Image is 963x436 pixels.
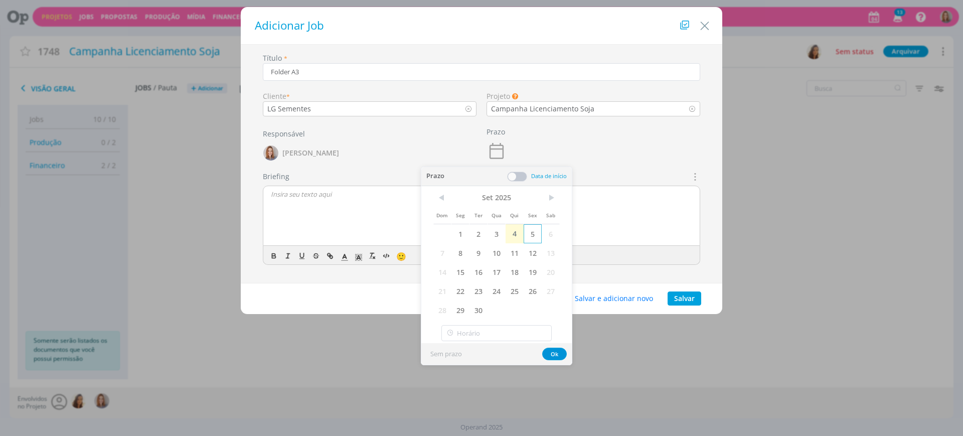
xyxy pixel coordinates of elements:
button: Ok [542,348,567,360]
span: > [542,190,560,205]
span: 10 [488,243,506,262]
span: Qua [488,205,506,224]
button: A[PERSON_NAME] [263,143,340,163]
span: Sab [542,205,560,224]
span: 2 [469,224,488,243]
span: 17 [488,262,506,281]
span: 21 [433,281,451,301]
span: 24 [488,281,506,301]
button: Close [697,14,712,34]
div: LG Sementes [267,103,313,114]
div: Campanha Licenciamento Soja [487,103,596,114]
label: Responsável [263,128,305,139]
span: < [433,190,451,205]
span: 16 [469,262,488,281]
span: 1 [451,224,469,243]
span: Data de início [531,172,567,180]
span: 27 [542,281,560,301]
button: 🙂 [394,250,408,262]
span: 9 [469,243,488,262]
label: Prazo [487,126,505,137]
h1: Adicionar Job [251,17,712,34]
span: 4 [506,224,524,243]
div: Campanha Licenciamento Soja [491,103,596,114]
span: 23 [469,281,488,301]
span: Cor de Fundo [352,250,366,262]
span: 8 [451,243,469,262]
span: 29 [451,301,469,320]
span: 14 [433,262,451,281]
span: 18 [506,262,524,281]
span: 13 [542,243,560,262]
button: Salvar e adicionar novo [568,292,660,306]
span: 30 [469,301,488,320]
div: Projeto [487,91,700,101]
button: Salvar [668,292,701,306]
span: Prazo [426,171,444,182]
span: 19 [524,262,542,281]
span: 🙂 [396,251,406,262]
span: 7 [433,243,451,262]
span: Ter [469,205,488,224]
div: Cliente [263,91,476,101]
span: [PERSON_NAME] [282,150,339,157]
span: 12 [524,243,542,262]
div: dialog [241,7,722,314]
label: Título [263,53,282,63]
div: LG Sementes [263,103,313,114]
span: Sex [524,205,542,224]
span: Cor do Texto [338,250,352,262]
span: Dom [433,205,451,224]
span: 26 [524,281,542,301]
span: Set 2025 [451,190,542,205]
span: 22 [451,281,469,301]
span: 6 [542,224,560,243]
span: 25 [506,281,524,301]
label: Briefing [263,171,289,182]
span: 3 [488,224,506,243]
span: 11 [506,243,524,262]
span: 28 [433,301,451,320]
span: Seg [451,205,469,224]
input: Horário [441,325,552,341]
span: 20 [542,262,560,281]
span: Qui [506,205,524,224]
span: 5 [524,224,542,243]
img: A [263,146,278,161]
span: 15 [451,262,469,281]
